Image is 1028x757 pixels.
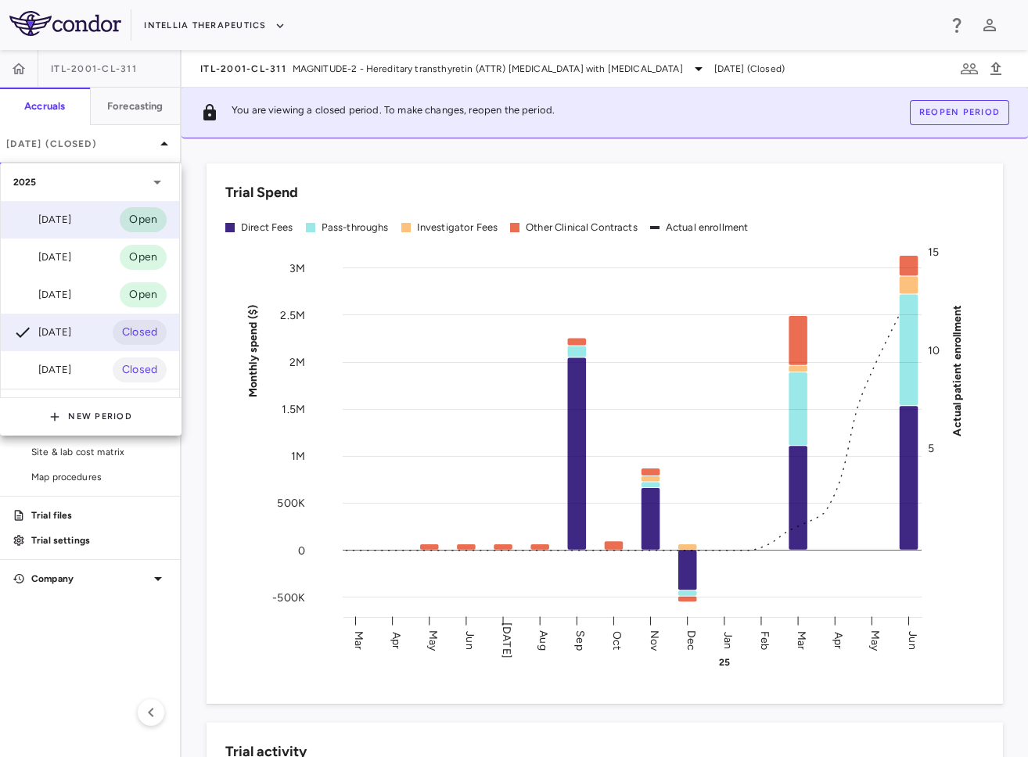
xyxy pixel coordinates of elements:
[120,286,167,303] span: Open
[120,249,167,266] span: Open
[13,210,71,229] div: [DATE]
[1,163,179,201] div: 2025
[13,285,71,304] div: [DATE]
[13,175,37,189] p: 2025
[120,211,167,228] span: Open
[13,323,71,342] div: [DATE]
[13,361,71,379] div: [DATE]
[113,361,167,378] span: Closed
[113,324,167,341] span: Closed
[1,389,179,427] div: 2024
[49,404,132,429] button: New Period
[13,248,71,267] div: [DATE]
